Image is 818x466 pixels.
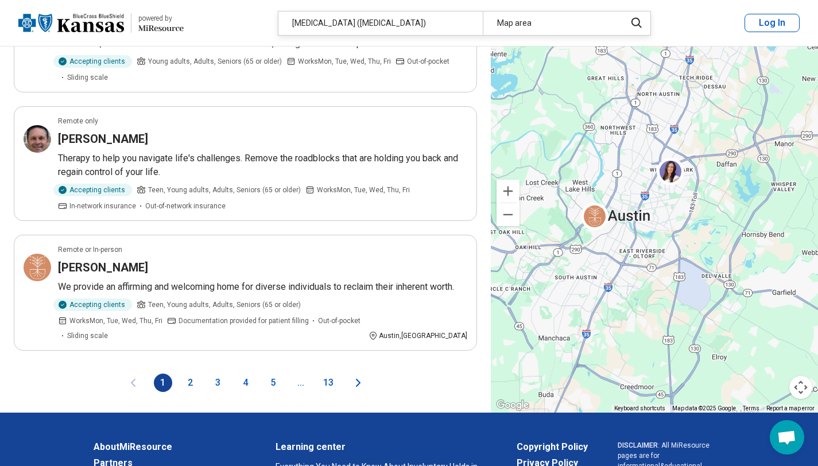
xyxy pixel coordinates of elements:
span: Out-of-pocket [318,316,360,326]
div: Accepting clients [53,298,132,311]
span: Works Mon, Tue, Wed, Thu, Fri [69,316,162,326]
a: Terms (opens in new tab) [743,405,759,411]
h3: [PERSON_NAME] [58,131,148,147]
span: Out-of-pocket [407,56,449,67]
button: Next page [351,374,365,392]
img: Google [494,398,532,413]
button: 5 [264,374,282,392]
button: 2 [181,374,200,392]
span: ... [292,374,310,392]
a: Report a map error [766,405,815,411]
div: Map area [483,11,619,35]
button: 4 [237,374,255,392]
button: 1 [154,374,172,392]
a: Blue Cross Blue Shield Kansaspowered by [18,9,184,37]
button: Log In [745,14,800,32]
span: Sliding scale [67,331,108,341]
button: Previous page [126,374,140,392]
button: Zoom out [497,203,520,226]
a: Open this area in Google Maps (opens a new window) [494,398,532,413]
span: In-network insurance [69,201,136,211]
span: Out-of-network insurance [145,201,226,211]
a: AboutMiResource [94,440,246,454]
span: Sliding scale [67,72,108,83]
span: Works Mon, Tue, Wed, Thu, Fri [298,56,391,67]
span: Works Mon, Tue, Wed, Thu, Fri [317,185,410,195]
div: Accepting clients [53,55,132,68]
img: Blue Cross Blue Shield Kansas [18,9,124,37]
a: Copyright Policy [517,440,588,454]
div: Austin , [GEOGRAPHIC_DATA] [369,331,467,341]
span: Teen, Young adults, Adults, Seniors (65 or older) [148,300,301,310]
span: Teen, Young adults, Adults, Seniors (65 or older) [148,185,301,195]
span: DISCLAIMER [618,441,658,449]
button: Keyboard shortcuts [614,405,665,413]
div: Accepting clients [53,184,132,196]
p: We provide an affirming and welcoming home for diverse individuals to reclaim their inherent worth. [58,280,467,294]
button: Map camera controls [789,376,812,399]
p: Remote or In-person [58,244,122,255]
p: Therapy to help you navigate life's challenges. Remove the roadblocks that are holding you back a... [58,152,467,179]
h3: [PERSON_NAME] [58,259,148,275]
p: Remote only [58,116,98,126]
button: 3 [209,374,227,392]
a: Learning center [276,440,487,454]
div: [MEDICAL_DATA] ([MEDICAL_DATA]) [278,11,483,35]
button: Zoom in [497,180,520,203]
button: 13 [319,374,338,392]
div: powered by [138,13,184,24]
span: Documentation provided for patient filling [179,316,309,326]
div: Open chat [770,420,804,455]
span: Map data ©2025 Google [672,405,736,411]
span: Young adults, Adults, Seniors (65 or older) [148,56,282,67]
